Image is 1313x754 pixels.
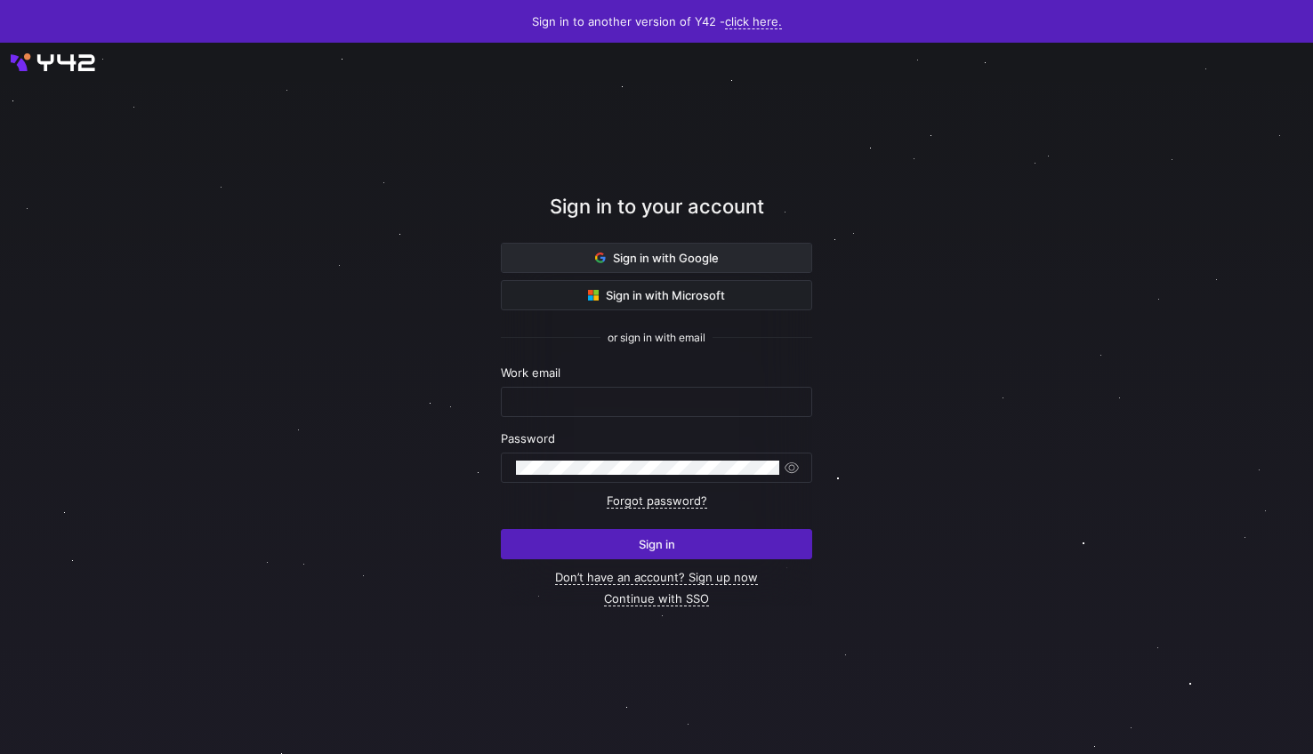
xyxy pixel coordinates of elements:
span: or sign in with email [608,332,705,344]
span: Password [501,431,555,445]
button: Sign in [501,529,812,559]
span: Work email [501,365,560,380]
a: Don’t have an account? Sign up now [555,570,758,585]
span: Sign in with Microsoft [588,288,725,302]
a: Continue with SSO [604,591,709,606]
a: Forgot password? [607,493,707,509]
button: Sign in with Google [501,243,812,273]
a: click here. [725,14,782,29]
div: Sign in to your account [501,192,812,243]
span: Sign in [639,537,675,551]
span: Sign in with Google [595,251,719,265]
button: Sign in with Microsoft [501,280,812,310]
